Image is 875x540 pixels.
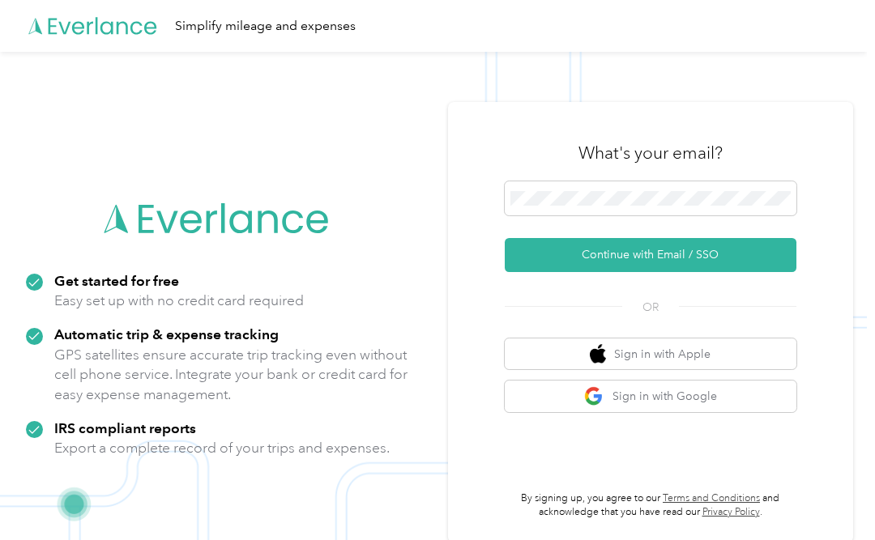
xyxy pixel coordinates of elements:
[505,338,796,370] button: apple logoSign in with Apple
[505,381,796,412] button: google logoSign in with Google
[663,492,760,504] a: Terms and Conditions
[578,142,723,164] h3: What's your email?
[622,299,679,316] span: OR
[175,16,356,36] div: Simplify mileage and expenses
[54,345,408,405] p: GPS satellites ensure accurate trip tracking even without cell phone service. Integrate your bank...
[590,344,606,364] img: apple logo
[54,419,196,436] strong: IRS compliant reports
[54,291,304,311] p: Easy set up with no credit card required
[54,272,179,289] strong: Get started for free
[584,386,604,406] img: google logo
[505,491,796,520] p: By signing up, you agree to our and acknowledge that you have read our .
[54,438,390,458] p: Export a complete record of your trips and expenses.
[702,506,760,518] a: Privacy Policy
[505,238,796,272] button: Continue with Email / SSO
[54,325,279,342] strong: Automatic trip & expense tracking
